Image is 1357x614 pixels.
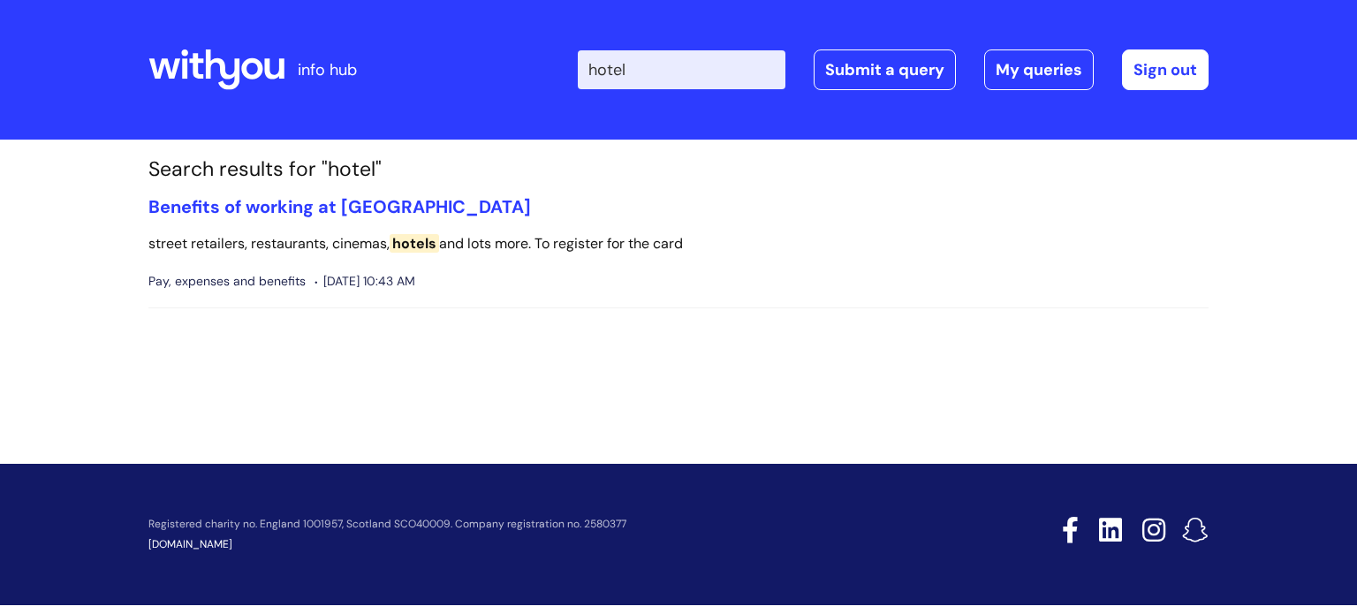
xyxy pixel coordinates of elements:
a: Sign out [1122,49,1209,90]
p: Registered charity no. England 1001957, Scotland SCO40009. Company registration no. 2580377 [148,519,936,530]
div: | - [578,49,1209,90]
h1: Search results for "hotel" [148,157,1209,182]
p: info hub [298,56,357,84]
span: [DATE] 10:43 AM [315,270,415,292]
a: My queries [984,49,1094,90]
a: Benefits of working at [GEOGRAPHIC_DATA] [148,195,531,218]
input: Search [578,50,785,89]
a: [DOMAIN_NAME] [148,537,232,551]
span: hotels [390,234,439,253]
span: Pay, expenses and benefits [148,270,306,292]
p: street retailers, restaurants, cinemas, and lots more. To register for the card [148,231,1209,257]
a: Submit a query [814,49,956,90]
